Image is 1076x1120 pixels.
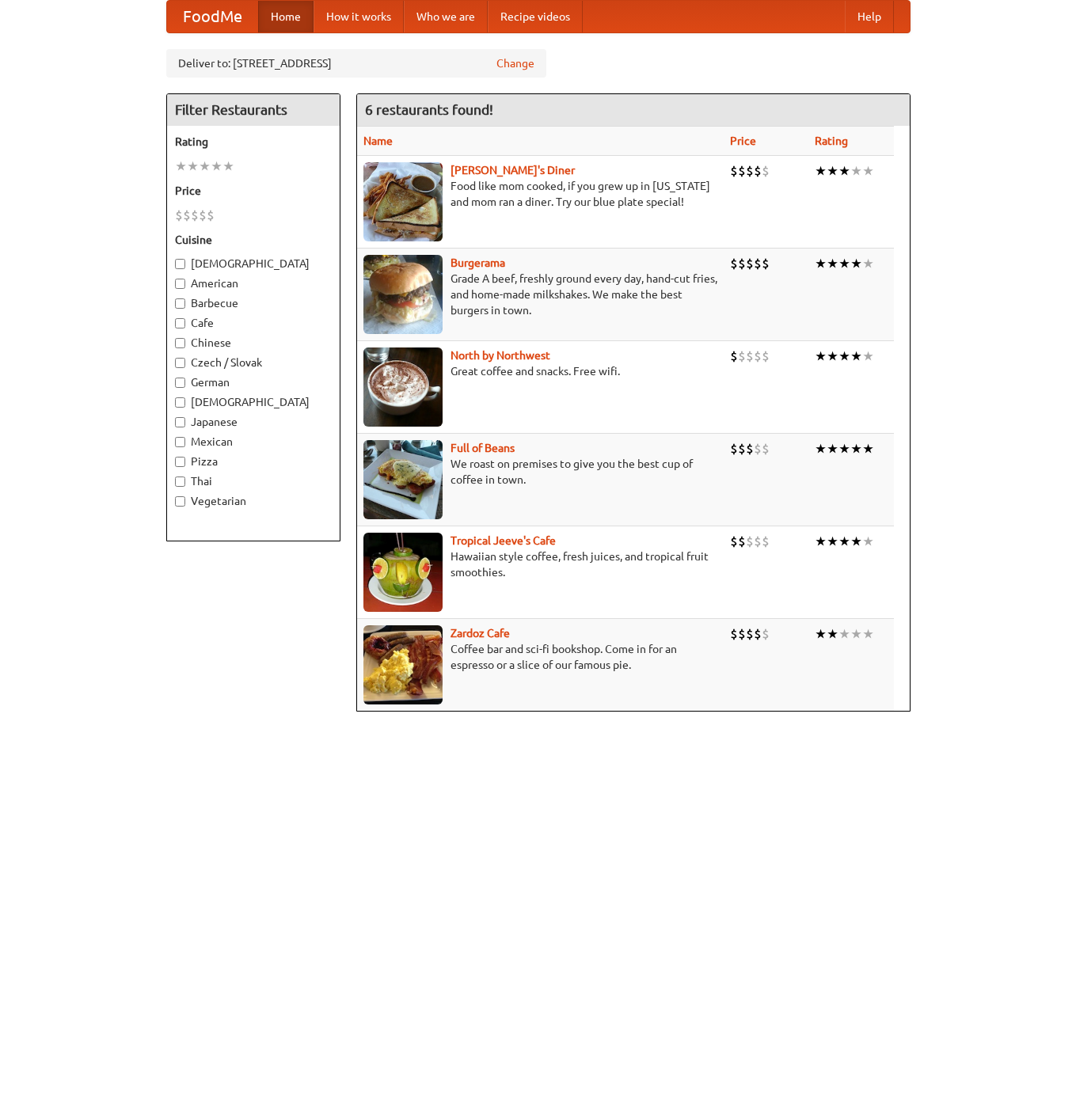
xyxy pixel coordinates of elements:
[363,162,443,241] img: sallys.jpg
[451,534,556,547] a: Tropical Jeeve's Cafe
[838,162,850,180] li: ★
[827,625,838,643] li: ★
[451,349,550,362] b: North by Northwest
[365,102,493,117] ng-pluralize: 6 restaurants found!
[754,162,762,180] li: $
[738,533,746,550] li: $
[746,162,754,180] li: $
[175,473,332,489] label: Thai
[815,162,827,180] li: ★
[167,1,258,32] a: FoodMe
[754,347,762,365] li: $
[815,135,848,147] a: Rating
[175,394,332,410] label: [DEMOGRAPHIC_DATA]
[363,625,443,704] img: zardoz.jpg
[845,1,894,32] a: Help
[175,335,332,351] label: Chinese
[175,476,185,487] input: Thai
[730,162,738,180] li: $
[815,440,827,457] li: ★
[730,533,738,550] li: $
[175,318,185,328] input: Cafe
[850,255,862,272] li: ★
[762,347,770,365] li: $
[496,55,534,71] a: Change
[451,442,515,454] a: Full of Beans
[451,164,575,177] a: [PERSON_NAME]'s Diner
[730,135,756,147] a: Price
[175,378,185,388] input: German
[175,275,332,291] label: American
[746,440,754,457] li: $
[762,533,770,550] li: $
[175,493,332,509] label: Vegetarian
[862,162,874,180] li: ★
[363,271,717,318] p: Grade A beef, freshly ground every day, hand-cut fries, and home-made milkshakes. We make the bes...
[363,363,717,379] p: Great coffee and snacks. Free wifi.
[738,347,746,365] li: $
[363,178,717,210] p: Food like mom cooked, if you grew up in [US_STATE] and mom ran a diner. Try our blue plate special!
[363,440,443,519] img: beans.jpg
[862,440,874,457] li: ★
[754,533,762,550] li: $
[850,440,862,457] li: ★
[175,207,183,224] li: $
[850,533,862,550] li: ★
[175,134,332,150] h5: Rating
[827,162,838,180] li: ★
[850,347,862,365] li: ★
[488,1,583,32] a: Recipe videos
[862,625,874,643] li: ★
[175,256,332,271] label: [DEMOGRAPHIC_DATA]
[175,338,185,348] input: Chinese
[862,347,874,365] li: ★
[175,414,332,430] label: Japanese
[175,232,332,248] h5: Cuisine
[175,259,185,269] input: [DEMOGRAPHIC_DATA]
[762,255,770,272] li: $
[815,533,827,550] li: ★
[827,347,838,365] li: ★
[730,440,738,457] li: $
[175,457,185,467] input: Pizza
[738,625,746,643] li: $
[175,315,332,331] label: Cafe
[862,255,874,272] li: ★
[838,625,850,643] li: ★
[730,625,738,643] li: $
[175,434,332,450] label: Mexican
[451,256,505,269] a: Burgerama
[746,255,754,272] li: $
[175,358,185,368] input: Czech / Slovak
[175,437,185,447] input: Mexican
[754,625,762,643] li: $
[175,374,332,390] label: German
[827,440,838,457] li: ★
[451,627,510,640] a: Zardoz Cafe
[827,255,838,272] li: ★
[167,94,340,126] h4: Filter Restaurants
[191,207,199,224] li: $
[175,183,332,199] h5: Price
[746,625,754,643] li: $
[166,49,546,78] div: Deliver to: [STREET_ADDRESS]
[838,255,850,272] li: ★
[175,496,185,507] input: Vegetarian
[762,440,770,457] li: $
[838,440,850,457] li: ★
[404,1,488,32] a: Who we are
[827,533,838,550] li: ★
[199,158,211,175] li: ★
[363,533,443,612] img: jeeves.jpg
[222,158,234,175] li: ★
[175,279,185,289] input: American
[746,347,754,365] li: $
[207,207,215,224] li: $
[363,255,443,334] img: burgerama.jpg
[738,255,746,272] li: $
[730,255,738,272] li: $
